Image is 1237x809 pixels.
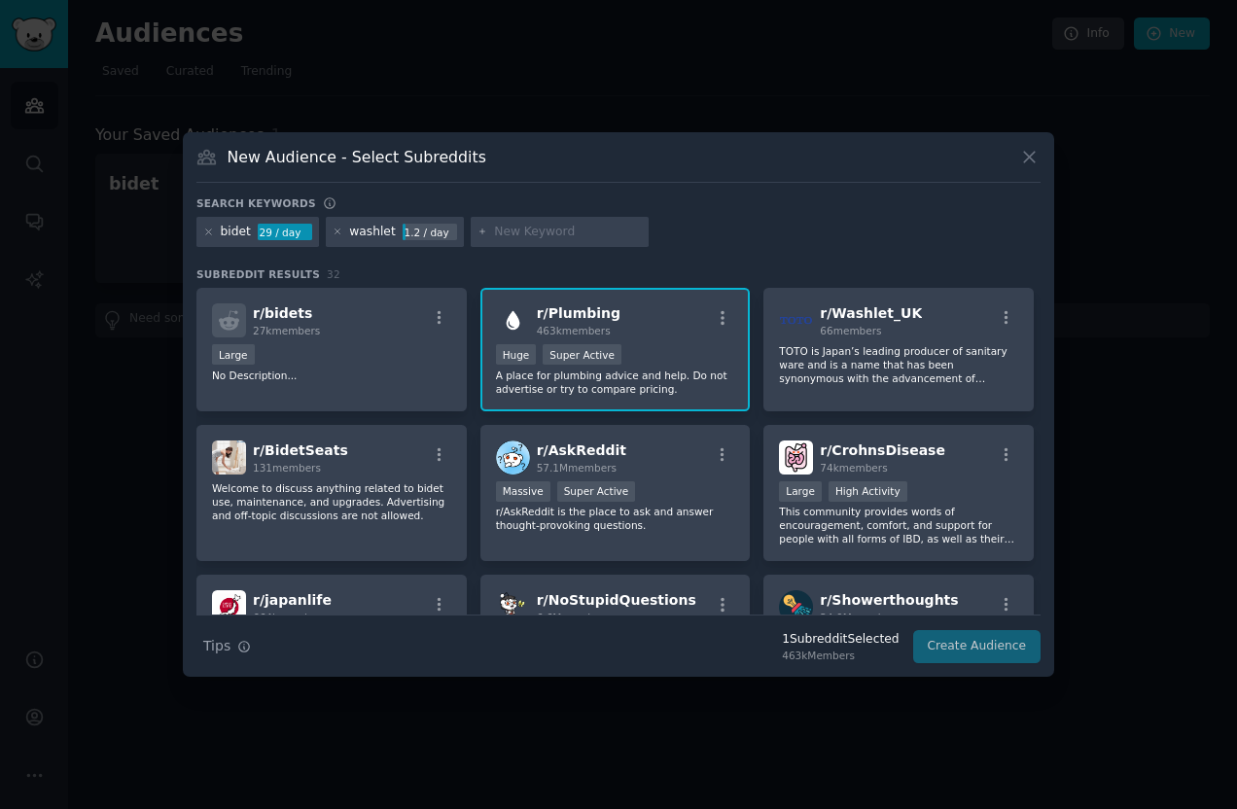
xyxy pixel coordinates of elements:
[820,325,881,336] span: 66 members
[228,147,486,167] h3: New Audience - Select Subreddits
[253,442,348,458] span: r/ BidetSeats
[537,442,626,458] span: r/ AskReddit
[779,303,813,337] img: Washlet_UK
[212,481,451,522] p: Welcome to discuss anything related to bidet use, maintenance, and upgrades. Advertising and off-...
[779,481,822,502] div: Large
[820,612,900,623] span: 34.0M members
[820,442,945,458] span: r/ CrohnsDisease
[212,590,246,624] img: japanlife
[253,462,321,474] span: 131 members
[496,303,530,337] img: Plumbing
[537,612,611,623] span: 6.6M members
[196,196,316,210] h3: Search keywords
[829,481,907,502] div: High Activity
[820,592,958,608] span: r/ Showerthoughts
[253,305,312,321] span: r/ bidets
[349,224,395,241] div: washlet
[779,505,1018,545] p: This community provides words of encouragement, comfort, and support for people with all forms of...
[496,344,537,365] div: Huge
[196,267,320,281] span: Subreddit Results
[779,344,1018,385] p: TOTO is Japan’s leading producer of sanitary ware and is a name that has been synonymous with the...
[494,224,642,241] input: New Keyword
[537,325,611,336] span: 463k members
[782,631,899,649] div: 1 Subreddit Selected
[496,590,530,624] img: NoStupidQuestions
[557,481,636,502] div: Super Active
[221,224,251,241] div: bidet
[496,481,550,502] div: Massive
[820,305,922,321] span: r/ Washlet_UK
[496,369,735,396] p: A place for plumbing advice and help. Do not advertise or try to compare pricing.
[196,629,258,663] button: Tips
[253,612,327,623] span: 664k members
[537,592,696,608] span: r/ NoStupidQuestions
[496,505,735,532] p: r/AskReddit is the place to ask and answer thought-provoking questions.
[403,224,457,241] div: 1.2 / day
[779,590,813,624] img: Showerthoughts
[327,268,340,280] span: 32
[253,592,332,608] span: r/ japanlife
[212,344,255,365] div: Large
[779,440,813,475] img: CrohnsDisease
[258,224,312,241] div: 29 / day
[782,649,899,662] div: 463k Members
[203,636,230,656] span: Tips
[253,325,320,336] span: 27k members
[496,440,530,475] img: AskReddit
[537,462,617,474] span: 57.1M members
[820,462,887,474] span: 74k members
[212,369,451,382] p: No Description...
[537,305,620,321] span: r/ Plumbing
[543,344,621,365] div: Super Active
[212,440,246,475] img: BidetSeats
